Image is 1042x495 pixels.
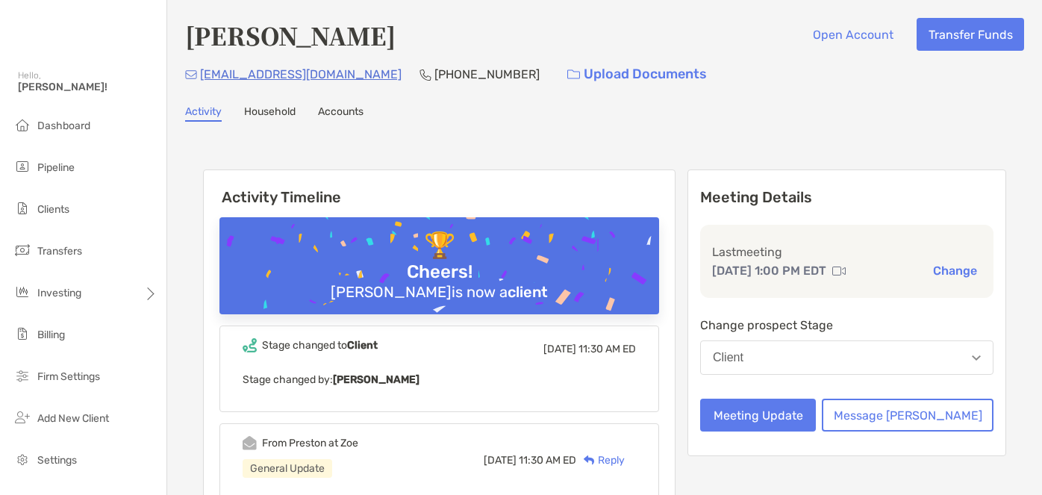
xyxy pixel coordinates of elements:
[37,245,82,258] span: Transfers
[244,105,296,122] a: Household
[13,199,31,217] img: clients icon
[347,339,378,352] b: Client
[713,351,743,364] div: Client
[325,283,554,301] div: [PERSON_NAME] is now a
[700,316,993,334] p: Change prospect Stage
[13,241,31,259] img: transfers icon
[200,65,402,84] p: [EMAIL_ADDRESS][DOMAIN_NAME]
[558,58,717,90] a: Upload Documents
[185,70,197,79] img: Email Icon
[37,454,77,467] span: Settings
[37,370,100,383] span: Firm Settings
[13,450,31,468] img: settings icon
[243,459,332,478] div: General Update
[13,367,31,385] img: firm-settings icon
[13,325,31,343] img: billing icon
[419,69,431,81] img: Phone Icon
[700,340,993,375] button: Client
[13,116,31,134] img: dashboard icon
[508,283,548,301] b: client
[576,452,625,468] div: Reply
[18,6,125,60] img: Zoe Logo
[712,261,826,280] p: [DATE] 1:00 PM EDT
[832,265,846,277] img: communication type
[185,18,396,52] h4: [PERSON_NAME]
[700,188,993,207] p: Meeting Details
[333,373,419,386] b: [PERSON_NAME]
[37,203,69,216] span: Clients
[917,18,1024,51] button: Transfer Funds
[262,339,378,352] div: Stage changed to
[13,283,31,301] img: investing icon
[13,408,31,426] img: add_new_client icon
[219,217,659,346] img: Confetti
[262,437,358,449] div: From Preston at Zoe
[37,119,90,132] span: Dashboard
[972,355,981,361] img: Open dropdown arrow
[584,455,595,465] img: Reply icon
[185,105,222,122] a: Activity
[822,399,993,432] button: Message [PERSON_NAME]
[243,370,636,389] p: Stage changed by:
[434,65,540,84] p: [PHONE_NUMBER]
[13,158,31,175] img: pipeline icon
[243,338,257,352] img: Event icon
[243,436,257,450] img: Event icon
[37,287,81,299] span: Investing
[18,81,157,93] span: [PERSON_NAME]!
[700,399,816,432] button: Meeting Update
[578,343,636,355] span: 11:30 AM ED
[401,261,478,283] div: Cheers!
[418,231,461,261] div: 🏆
[37,329,65,341] span: Billing
[567,69,580,80] img: button icon
[318,105,364,122] a: Accounts
[712,243,982,261] p: Last meeting
[801,18,905,51] button: Open Account
[484,454,517,467] span: [DATE]
[37,161,75,174] span: Pipeline
[204,170,675,206] h6: Activity Timeline
[929,263,982,278] button: Change
[37,412,109,425] span: Add New Client
[543,343,576,355] span: [DATE]
[519,454,576,467] span: 11:30 AM ED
